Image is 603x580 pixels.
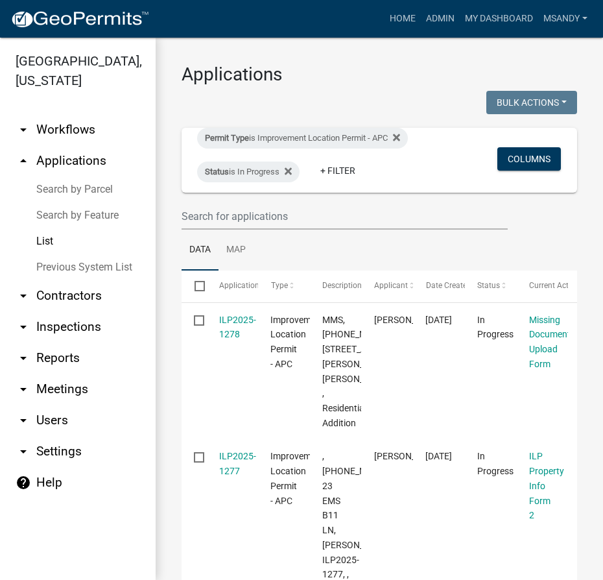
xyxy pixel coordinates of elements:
span: Improvement Location Permit - APC [270,315,324,369]
span: Type [270,282,287,291]
a: Home [384,6,421,31]
span: Frederick Nowaczyk [374,315,443,325]
span: 10/09/2025 [425,315,452,325]
i: arrow_drop_down [16,350,31,366]
span: In Progress [477,315,514,340]
i: arrow_drop_down [16,413,31,428]
i: arrow_drop_down [16,381,31,397]
a: msandy [538,6,593,31]
i: help [16,475,31,490]
i: arrow_drop_down [16,444,31,459]
i: arrow_drop_down [16,122,31,138]
datatable-header-cell: Status [465,271,517,302]
datatable-header-cell: Description [310,271,362,302]
a: ILP2025-1278 [219,315,256,340]
span: Status [477,282,500,291]
span: Status [205,167,229,176]
span: Applicant [374,282,408,291]
a: ILP Property Info Form 2 [529,451,564,520]
datatable-header-cell: Select [182,271,206,302]
span: Permit Type [205,133,249,143]
button: Bulk Actions [486,91,577,114]
datatable-header-cell: Current Activity [516,271,568,302]
a: Map [219,230,254,271]
a: Data [182,230,219,271]
datatable-header-cell: Application Number [206,271,258,302]
span: , 005-103-056, 23 EMS B11 LN, HARRIS, ILP2025-1277, , [322,451,401,579]
div: is In Progress [197,162,300,182]
i: arrow_drop_down [16,288,31,304]
span: MMS, 005-110-054, 6402 E MCKENNA RD LOT 99, Nowaczyk, ILP2025-1278, , Residential Addition [322,315,402,428]
span: Current Activity [529,282,583,291]
span: Application Number [219,282,290,291]
a: ILP2025-1277 [219,451,256,476]
a: Missing Document Upload Form [529,315,571,369]
a: Admin [421,6,460,31]
datatable-header-cell: Date Created [413,271,465,302]
datatable-header-cell: Applicant [361,271,413,302]
datatable-header-cell: Type [258,271,310,302]
div: is Improvement Location Permit - APC [197,128,408,149]
a: + Filter [310,159,366,182]
span: TRAE HARRIS [374,451,443,461]
span: Date Created [425,282,471,291]
i: arrow_drop_up [16,153,31,169]
h3: Applications [182,64,577,86]
span: Description [322,282,362,291]
button: Columns [497,147,561,171]
span: In Progress [477,451,514,476]
input: Search for applications [182,203,508,230]
span: Improvement Location Permit - APC [270,451,324,505]
i: arrow_drop_down [16,319,31,335]
span: 10/09/2025 [425,451,452,461]
a: My Dashboard [460,6,538,31]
